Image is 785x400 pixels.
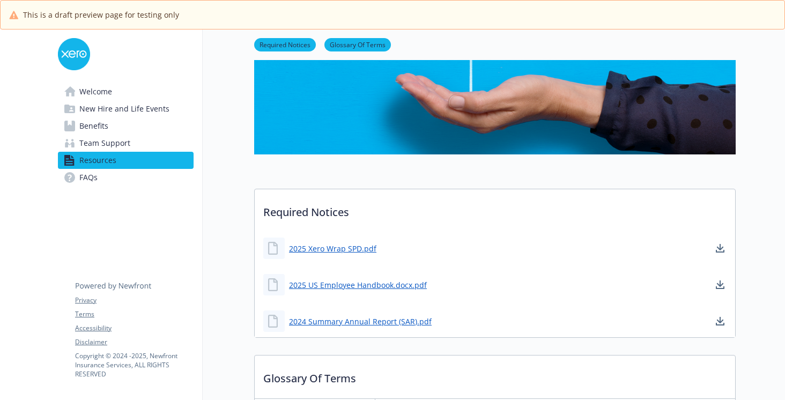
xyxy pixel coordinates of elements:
a: download document [714,278,727,291]
span: Benefits [79,117,108,135]
a: Privacy [75,295,193,305]
span: New Hire and Life Events [79,100,169,117]
span: This is a draft preview page for testing only [23,9,179,20]
span: Resources [79,152,116,169]
a: Welcome [58,83,194,100]
a: Disclaimer [75,337,193,347]
span: FAQs [79,169,98,186]
a: 2025 Xero Wrap SPD.pdf [289,243,376,254]
a: Required Notices [254,39,316,49]
p: Required Notices [255,189,735,229]
a: Team Support [58,135,194,152]
a: Terms [75,309,193,319]
a: 2025 US Employee Handbook.docx.pdf [289,279,427,291]
a: Glossary Of Terms [324,39,391,49]
a: Resources [58,152,194,169]
p: Copyright © 2024 - 2025 , Newfront Insurance Services, ALL RIGHTS RESERVED [75,351,193,379]
a: New Hire and Life Events [58,100,194,117]
a: FAQs [58,169,194,186]
a: Benefits [58,117,194,135]
a: download document [714,242,727,255]
a: Accessibility [75,323,193,333]
span: Welcome [79,83,112,100]
p: Glossary Of Terms [255,355,735,395]
a: 2024 Summary Annual Report (SAR).pdf [289,316,432,327]
a: download document [714,315,727,328]
span: Team Support [79,135,130,152]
